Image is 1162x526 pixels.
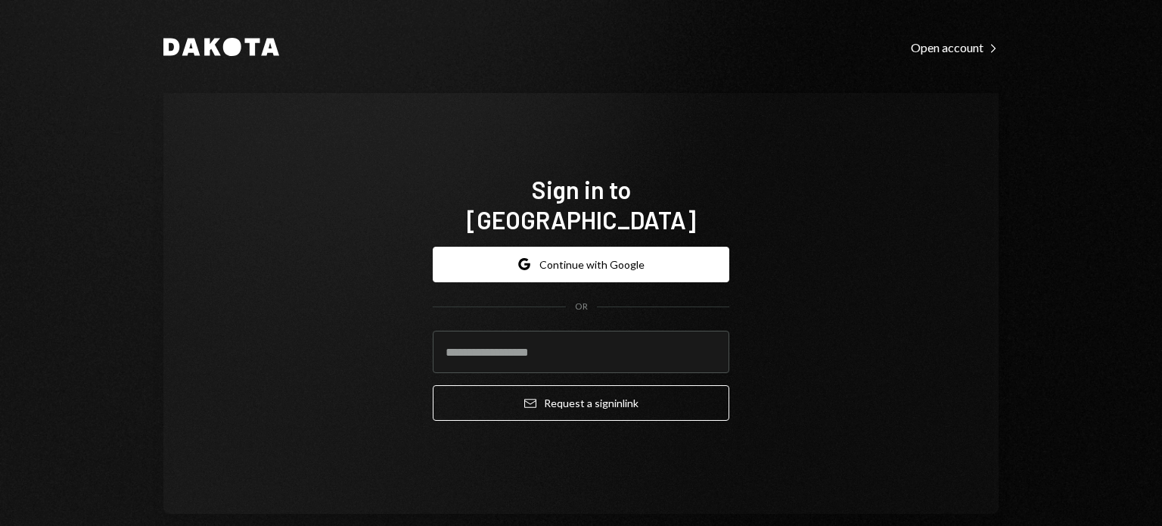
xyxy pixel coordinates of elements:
[911,39,999,55] a: Open account
[433,247,729,282] button: Continue with Google
[575,300,588,313] div: OR
[433,385,729,421] button: Request a signinlink
[911,40,999,55] div: Open account
[433,174,729,235] h1: Sign in to [GEOGRAPHIC_DATA]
